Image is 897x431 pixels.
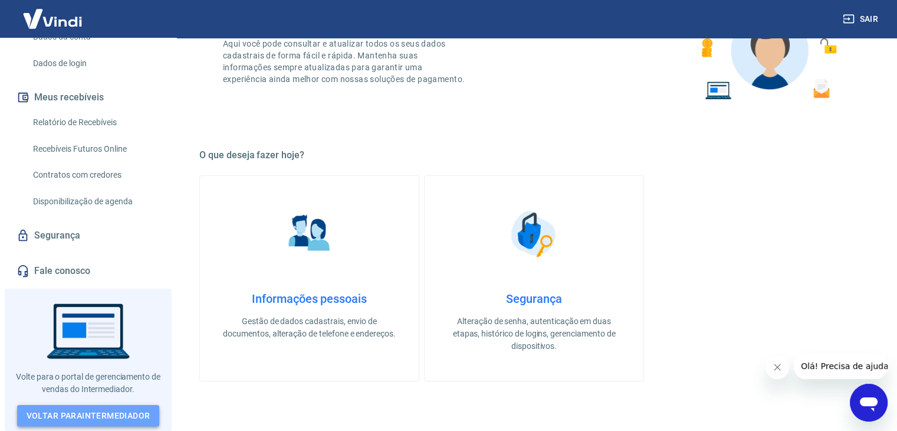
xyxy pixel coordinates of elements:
[199,175,419,381] a: Informações pessoaisInformações pessoaisGestão de dados cadastrais, envio de documentos, alteraçã...
[7,8,99,18] span: Olá! Precisa de ajuda?
[14,258,162,284] a: Fale conosco
[17,405,160,427] a: Voltar paraIntermediador
[14,84,162,110] button: Meus recebíveis
[219,292,400,306] h4: Informações pessoais
[28,51,162,76] a: Dados de login
[28,163,162,187] a: Contratos com credores
[223,38,467,85] p: Aqui você pode consultar e atualizar todos os seus dados cadastrais de forma fácil e rápida. Mant...
[794,353,888,379] iframe: Mensagem da empresa
[28,110,162,135] a: Relatório de Recebíveis
[199,149,869,161] h5: O que deseja fazer hoje?
[505,204,564,263] img: Segurança
[14,1,91,37] img: Vindi
[424,175,644,381] a: SegurançaSegurançaAlteração de senha, autenticação em duas etapas, histórico de logins, gerenciam...
[850,384,888,422] iframe: Botão para abrir a janela de mensagens
[219,315,400,340] p: Gestão de dados cadastrais, envio de documentos, alteração de telefone e endereços.
[443,292,625,306] h4: Segurança
[765,355,789,379] iframe: Fechar mensagem
[28,137,162,161] a: Recebíveis Futuros Online
[28,190,162,214] a: Disponibilização de agenda
[840,8,883,30] button: Sair
[14,223,162,249] a: Segurança
[280,204,339,263] img: Informações pessoais
[443,315,625,352] p: Alteração de senha, autenticação em duas etapas, histórico de logins, gerenciamento de dispositivos.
